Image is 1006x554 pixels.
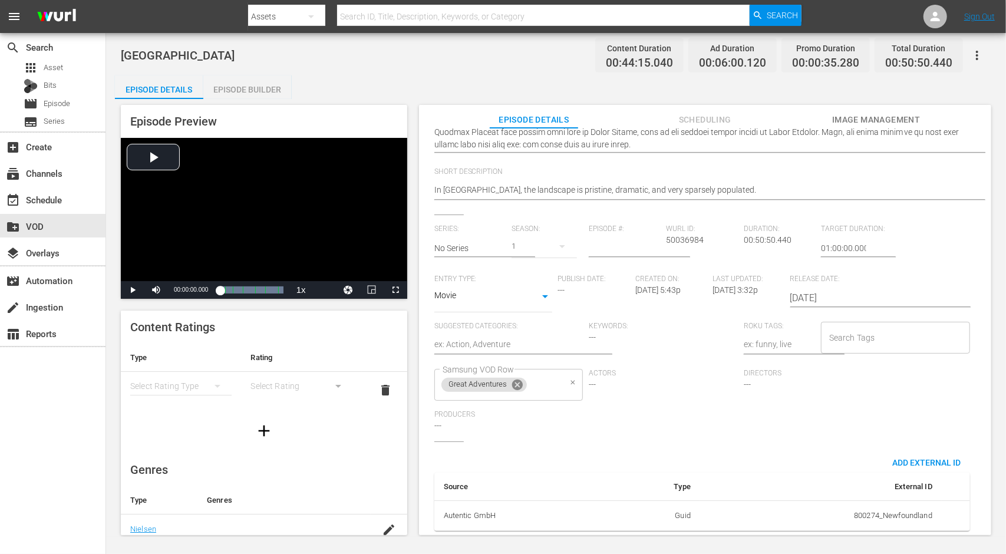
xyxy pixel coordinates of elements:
[744,369,893,378] span: Directors
[767,5,798,26] span: Search
[130,114,217,128] span: Episode Preview
[7,9,21,24] span: menu
[792,57,859,70] span: 00:00:35.280
[832,113,921,127] span: Image Management
[121,138,407,299] div: Video Player
[6,301,20,315] span: Ingestion
[611,473,700,501] th: Type
[883,458,970,467] span: Add External Id
[121,344,241,372] th: Type
[6,246,20,260] span: Overlays
[434,473,970,532] table: simple table
[220,286,283,294] div: Progress Bar
[700,473,942,501] th: External ID
[434,167,970,177] span: Short Description
[885,57,952,70] span: 00:50:50.440
[750,5,801,26] button: Search
[6,167,20,181] span: Channels
[384,281,407,299] button: Fullscreen
[115,75,203,99] button: Episode Details
[700,500,942,531] td: 800274_Newfoundland
[790,275,941,284] span: Release Date:
[744,225,815,234] span: Duration:
[130,525,156,533] a: Nielsen
[434,225,506,234] span: Series:
[44,98,70,110] span: Episode
[441,380,514,390] span: Great Adventures
[667,235,704,245] span: 50036984
[174,286,208,293] span: 00:00:00.000
[24,79,38,93] div: Bits
[441,378,527,392] div: Great Adventures
[490,113,578,127] span: Episode Details
[360,281,384,299] button: Picture-in-Picture
[667,225,738,234] span: Wurl ID:
[121,48,235,62] span: [GEOGRAPHIC_DATA]
[6,327,20,341] span: Reports
[964,12,995,21] a: Sign Out
[885,40,952,57] div: Total Duration
[434,421,441,430] span: ---
[434,410,583,420] span: Producers
[635,285,681,295] span: [DATE] 5:43p
[337,281,360,299] button: Jump To Time
[24,97,38,111] span: Episode
[589,332,596,342] span: ---
[130,463,168,477] span: Genres
[144,281,168,299] button: Mute
[606,40,673,57] div: Content Duration
[512,230,577,263] div: 1
[371,376,400,404] button: delete
[24,115,38,129] span: Series
[434,184,970,198] textarea: In [GEOGRAPHIC_DATA], the landscape is pristine, dramatic, and very sparsely populated.
[434,289,552,306] div: Movie
[744,322,815,331] span: Roku Tags:
[611,500,700,531] td: Guid
[744,235,791,245] span: 00:50:50.440
[121,486,197,515] th: Type
[434,500,612,531] th: Autentic GmbH
[434,275,552,284] span: Entry Type:
[699,40,766,57] div: Ad Duration
[6,193,20,207] span: Schedule
[434,322,583,331] span: Suggested Categories:
[24,61,38,75] span: Asset
[792,40,859,57] div: Promo Duration
[883,451,970,473] button: Add External Id
[44,62,63,74] span: Asset
[6,41,20,55] span: Search
[6,274,20,288] span: Automation
[589,322,738,331] span: Keywords:
[44,116,65,127] span: Series
[6,140,20,154] span: Create
[713,285,758,295] span: [DATE] 3:32p
[115,75,203,104] div: Episode Details
[203,75,292,104] div: Episode Builder
[241,344,361,372] th: Rating
[589,380,596,389] span: ---
[121,281,144,299] button: Play
[635,275,707,284] span: Created On:
[558,285,565,295] span: ---
[121,344,407,408] table: simple table
[28,3,85,31] img: ans4CAIJ8jUAAAAAAAAAAAAAAAAAAAAAAAAgQb4GAAAAAAAAAAAAAAAAAAAAAAAAJMjXAAAAAAAAAAAAAAAAAAAAAAAAgAT5G...
[558,275,629,284] span: Publish Date:
[713,275,784,284] span: Last Updated:
[699,57,766,70] span: 00:06:00.120
[589,369,738,378] span: Actors
[661,113,749,127] span: Scheduling
[821,225,892,234] span: Target Duration:
[6,220,20,234] span: VOD
[203,75,292,99] button: Episode Builder
[512,225,583,234] span: Season:
[606,57,673,70] span: 00:44:15.040
[197,486,371,515] th: Genres
[567,377,579,389] button: Clear
[289,281,313,299] button: Playback Rate
[378,383,392,397] span: delete
[44,80,57,91] span: Bits
[434,473,612,501] th: Source
[589,225,660,234] span: Episode #:
[744,380,751,389] span: ---
[130,320,215,334] span: Content Ratings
